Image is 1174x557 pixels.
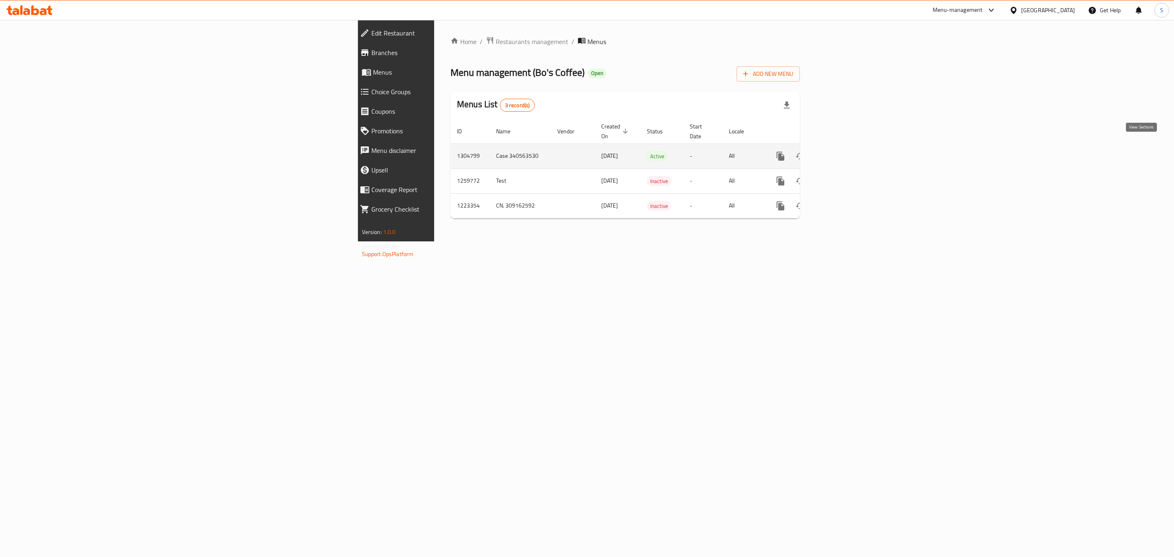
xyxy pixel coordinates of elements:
[722,144,764,168] td: All
[457,126,472,136] span: ID
[683,193,722,218] td: -
[362,241,399,251] span: Get support on:
[690,122,713,141] span: Start Date
[500,99,535,112] div: Total records count
[371,146,547,155] span: Menu disclaimer
[450,36,800,47] nav: breadcrumb
[790,146,810,166] button: Change Status
[353,121,554,141] a: Promotions
[647,201,671,211] span: Inactive
[771,171,790,191] button: more
[601,200,618,211] span: [DATE]
[457,98,535,112] h2: Menus List
[743,69,793,79] span: Add New Menu
[371,106,547,116] span: Coupons
[601,150,618,161] span: [DATE]
[790,171,810,191] button: Change Status
[771,196,790,216] button: more
[371,185,547,195] span: Coverage Report
[371,87,547,97] span: Choice Groups
[371,48,547,57] span: Branches
[601,175,618,186] span: [DATE]
[353,23,554,43] a: Edit Restaurant
[683,168,722,193] td: -
[353,199,554,219] a: Grocery Checklist
[587,37,606,46] span: Menus
[371,165,547,175] span: Upsell
[373,67,547,77] span: Menus
[588,70,607,77] span: Open
[1160,6,1163,15] span: S
[933,5,983,15] div: Menu-management
[353,160,554,180] a: Upsell
[771,146,790,166] button: more
[790,196,810,216] button: Change Status
[588,69,607,78] div: Open
[601,122,631,141] span: Created On
[777,95,797,115] div: Export file
[683,144,722,168] td: -
[722,193,764,218] td: All
[383,227,396,237] span: 1.0.0
[371,126,547,136] span: Promotions
[371,204,547,214] span: Grocery Checklist
[572,37,574,46] li: /
[647,151,668,161] div: Active
[764,119,856,144] th: Actions
[500,102,535,109] span: 3 record(s)
[450,119,856,219] table: enhanced table
[362,227,382,237] span: Version:
[1021,6,1075,15] div: [GEOGRAPHIC_DATA]
[722,168,764,193] td: All
[353,180,554,199] a: Coverage Report
[496,126,521,136] span: Name
[353,82,554,102] a: Choice Groups
[737,66,800,82] button: Add New Menu
[647,126,673,136] span: Status
[353,141,554,160] a: Menu disclaimer
[647,152,668,161] span: Active
[729,126,755,136] span: Locale
[353,43,554,62] a: Branches
[353,62,554,82] a: Menus
[557,126,585,136] span: Vendor
[362,249,414,259] a: Support.OpsPlatform
[647,177,671,186] span: Inactive
[371,28,547,38] span: Edit Restaurant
